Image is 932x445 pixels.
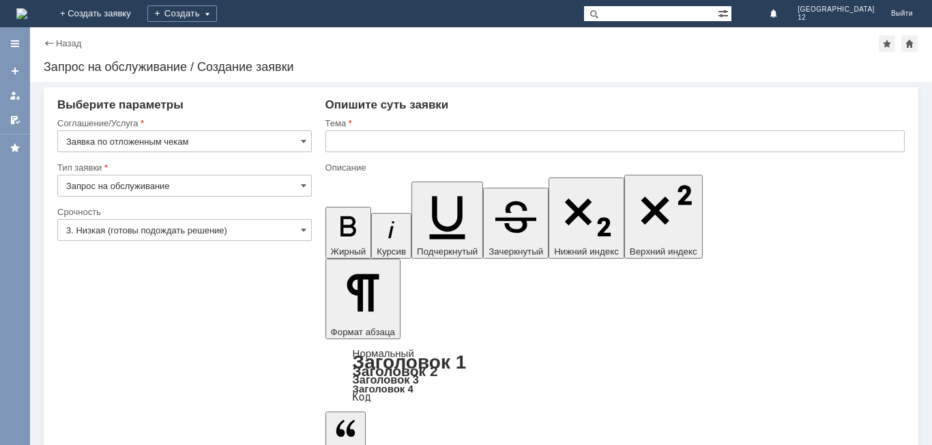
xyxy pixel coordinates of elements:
[56,38,81,48] a: Назад
[331,246,366,257] span: Жирный
[377,246,406,257] span: Курсив
[4,109,26,131] a: Мои согласования
[901,35,918,52] div: Сделать домашней страницей
[44,60,918,74] div: Запрос на обслуживание / Создание заявки
[624,175,703,259] button: Верхний индекс
[4,60,26,82] a: Создать заявку
[554,246,619,257] span: Нижний индекс
[353,351,467,373] a: Заголовок 1
[798,5,875,14] span: [GEOGRAPHIC_DATA]
[57,207,309,216] div: Срочность
[57,98,184,111] span: Выберите параметры
[417,246,478,257] span: Подчеркнутый
[331,327,395,337] span: Формат абзаца
[798,14,875,22] span: 12
[489,246,543,257] span: Зачеркнутый
[325,119,902,128] div: Тема
[549,177,624,259] button: Нижний индекс
[325,98,449,111] span: Опишите суть заявки
[353,373,419,386] a: Заголовок 3
[16,8,27,19] img: logo
[353,383,413,394] a: Заголовок 4
[147,5,217,22] div: Создать
[4,85,26,106] a: Мои заявки
[57,163,309,172] div: Тип заявки
[879,35,895,52] div: Добавить в избранное
[325,259,401,339] button: Формат абзаца
[353,363,438,379] a: Заголовок 2
[353,347,414,359] a: Нормальный
[325,349,905,402] div: Формат абзаца
[353,391,371,403] a: Код
[718,6,731,19] span: Расширенный поиск
[16,8,27,19] a: Перейти на домашнюю страницу
[411,182,483,259] button: Подчеркнутый
[630,246,697,257] span: Верхний индекс
[325,163,902,172] div: Описание
[57,119,309,128] div: Соглашение/Услуга
[325,207,372,259] button: Жирный
[371,213,411,259] button: Курсив
[483,188,549,259] button: Зачеркнутый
